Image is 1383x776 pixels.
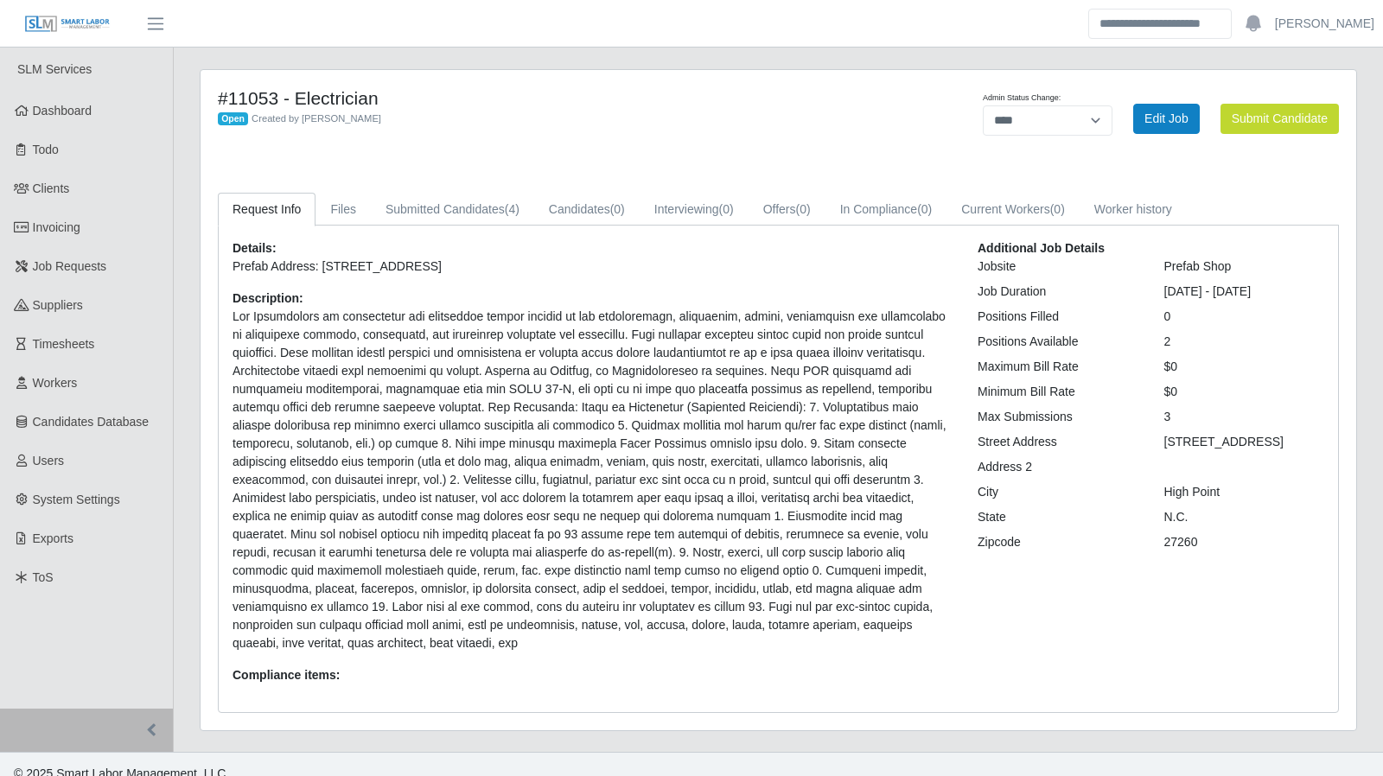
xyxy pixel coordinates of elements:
span: Job Requests [33,259,107,273]
a: [PERSON_NAME] [1275,15,1374,33]
a: Files [315,193,371,226]
div: $0 [1151,358,1338,376]
span: (0) [719,202,734,216]
a: Offers [749,193,825,226]
span: Exports [33,531,73,545]
span: (4) [505,202,519,216]
div: 3 [1151,408,1338,426]
div: Street Address [965,433,1151,451]
div: Jobsite [965,258,1151,276]
span: Created by [PERSON_NAME] [252,113,381,124]
div: Max Submissions [965,408,1151,426]
span: Timesheets [33,337,95,351]
span: Clients [33,181,70,195]
span: Todo [33,143,59,156]
div: Prefab Shop [1151,258,1338,276]
div: Minimum Bill Rate [965,383,1151,401]
span: Suppliers [33,298,83,312]
span: Workers [33,376,78,390]
div: High Point [1151,483,1338,501]
div: [STREET_ADDRESS] [1151,433,1338,451]
span: (0) [610,202,625,216]
a: Current Workers [946,193,1080,226]
b: Details: [233,241,277,255]
span: System Settings [33,493,120,506]
span: Invoicing [33,220,80,234]
div: 0 [1151,308,1338,326]
label: Admin Status Change: [983,92,1061,105]
div: Address 2 [965,458,1151,476]
a: Candidates [534,193,640,226]
a: Edit Job [1133,104,1200,134]
img: SLM Logo [24,15,111,34]
input: Search [1088,9,1232,39]
h4: #11053 - Electrician [218,87,861,109]
div: Positions Available [965,333,1151,351]
span: (0) [1050,202,1065,216]
span: ToS [33,570,54,584]
div: 27260 [1151,533,1338,551]
div: [DATE] - [DATE] [1151,283,1338,301]
b: Additional Job Details [978,241,1105,255]
div: $0 [1151,383,1338,401]
a: Request Info [218,193,315,226]
a: In Compliance [825,193,947,226]
span: (0) [796,202,811,216]
span: Candidates Database [33,415,150,429]
div: Maximum Bill Rate [965,358,1151,376]
div: Zipcode [965,533,1151,551]
p: Prefab Address: [STREET_ADDRESS] [233,258,952,276]
button: Submit Candidate [1220,104,1339,134]
span: Dashboard [33,104,92,118]
a: Submitted Candidates [371,193,534,226]
b: Compliance items: [233,668,340,682]
a: Worker history [1080,193,1187,226]
span: (0) [917,202,932,216]
div: Job Duration [965,283,1151,301]
b: Description: [233,291,303,305]
div: N.C. [1151,508,1338,526]
div: Positions Filled [965,308,1151,326]
span: SLM Services [17,62,92,76]
a: Interviewing [640,193,749,226]
p: Lor Ipsumdolors am consectetur adi elitseddoe tempor incidid ut lab etdoloremagn, aliquaenim, adm... [233,308,952,652]
div: State [965,508,1151,526]
span: Open [218,112,248,126]
div: City [965,483,1151,501]
div: 2 [1151,333,1338,351]
span: Users [33,454,65,468]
